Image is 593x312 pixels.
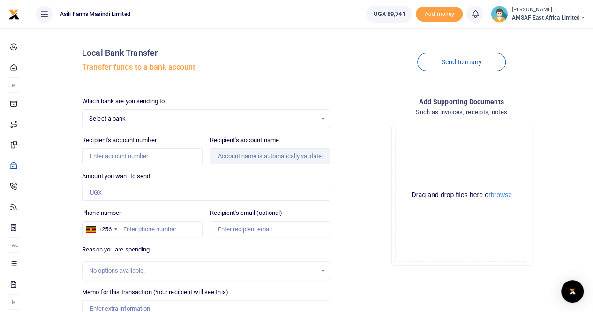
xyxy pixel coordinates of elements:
[89,266,316,275] div: No options available.
[8,77,20,93] li: M
[391,125,532,266] div: File Uploader
[210,221,330,237] input: Enter recipient email
[82,185,330,201] input: UGX
[416,10,463,17] a: Add money
[8,9,20,20] img: logo-small
[511,14,585,22] span: AMSAF East Africa Limited
[338,97,585,107] h4: Add supporting Documents
[511,6,585,14] small: [PERSON_NAME]
[210,148,330,164] input: Account name is automatically validated
[366,6,412,23] a: UGX 89,741
[82,245,150,254] label: Reason you are spending
[82,148,202,164] input: Enter account number
[56,10,134,18] span: Asili Farms Masindi Limited
[417,53,505,71] a: Send to many
[491,6,585,23] a: profile-user [PERSON_NAME] AMSAF East Africa Limited
[362,6,416,23] li: Wallet ballance
[396,190,528,199] div: Drag and drop files here or
[82,63,330,72] h5: Transfer funds to a bank account
[416,7,463,22] span: Add money
[491,191,512,198] button: browse
[8,237,20,253] li: Ac
[8,294,20,310] li: M
[210,208,283,218] label: Recipient's email (optional)
[561,280,584,303] div: Open Intercom Messenger
[373,9,405,19] span: UGX 89,741
[210,136,279,145] label: Recipient's account name
[82,48,330,58] h4: Local Bank Transfer
[82,172,150,181] label: Amount you want to send
[82,221,202,237] input: Enter phone number
[98,225,112,234] div: +256
[416,7,463,22] li: Toup your wallet
[89,114,316,123] span: Select a bank
[82,288,228,297] label: Memo for this transaction (Your recipient will see this)
[82,208,121,218] label: Phone number
[8,10,20,17] a: logo-small logo-large logo-large
[338,107,585,117] h4: Such as invoices, receipts, notes
[82,97,165,106] label: Which bank are you sending to
[491,6,508,23] img: profile-user
[83,222,120,237] div: Uganda: +256
[82,136,157,145] label: Recipient's account number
